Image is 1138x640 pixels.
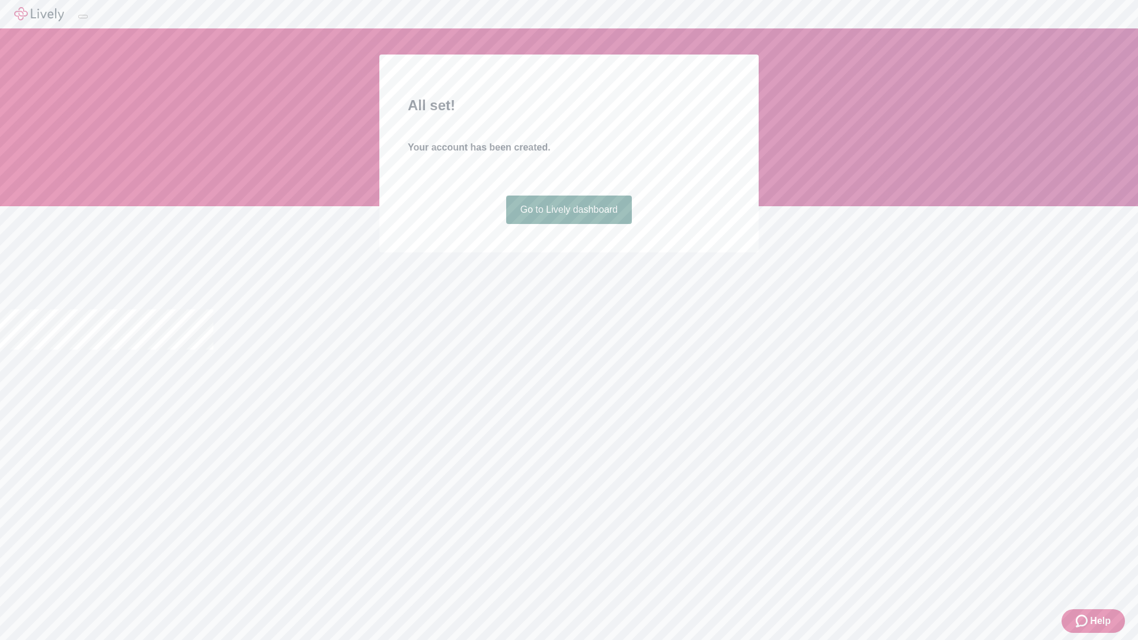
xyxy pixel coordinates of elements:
[14,7,64,21] img: Lively
[506,196,632,224] a: Go to Lively dashboard
[78,15,88,18] button: Log out
[1062,609,1125,633] button: Zendesk support iconHelp
[1076,614,1090,628] svg: Zendesk support icon
[1090,614,1111,628] span: Help
[408,95,730,116] h2: All set!
[408,140,730,155] h4: Your account has been created.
